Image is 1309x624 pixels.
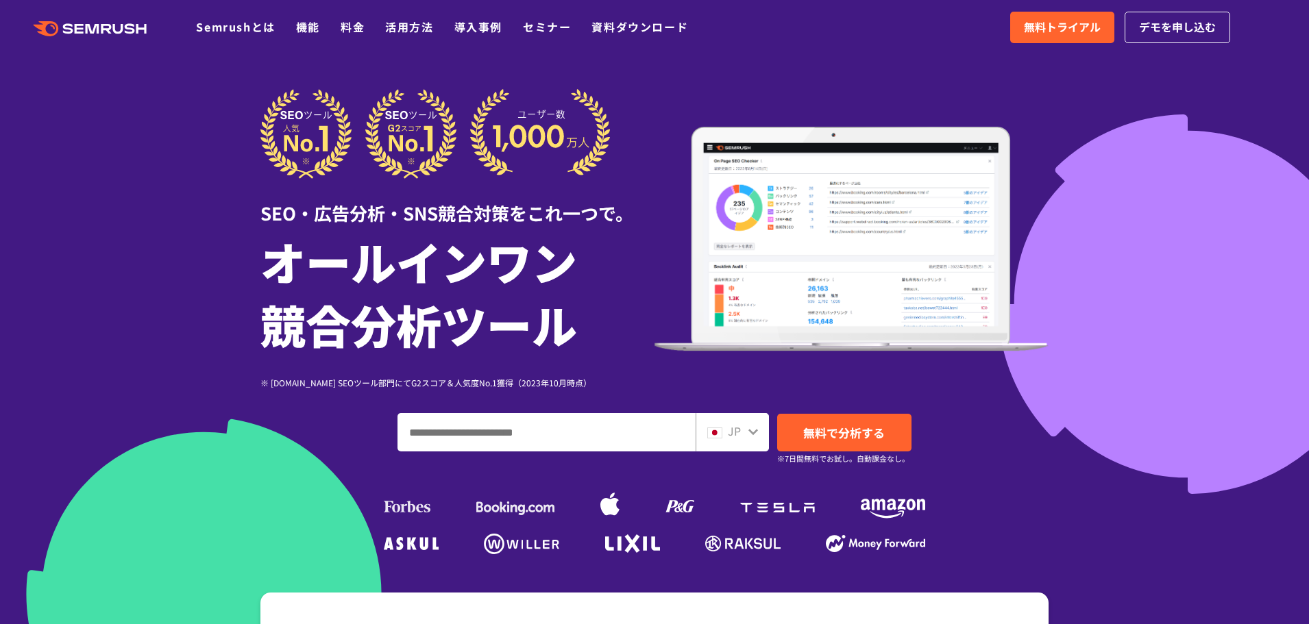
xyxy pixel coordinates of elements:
span: JP [728,423,741,439]
a: 無料トライアル [1010,12,1114,43]
a: 活用方法 [385,18,433,35]
span: 無料トライアル [1024,18,1101,36]
a: 導入事例 [454,18,502,35]
div: SEO・広告分析・SNS競合対策をこれ一つで。 [260,179,654,226]
a: デモを申し込む [1125,12,1230,43]
span: デモを申し込む [1139,18,1216,36]
a: セミナー [523,18,571,35]
h1: オールインワン 競合分析ツール [260,229,654,355]
input: ドメイン、キーワードまたはURLを入力してください [398,414,695,451]
span: 無料で分析する [803,424,885,441]
div: ※ [DOMAIN_NAME] SEOツール部門にてG2スコア＆人気度No.1獲得（2023年10月時点） [260,376,654,389]
a: 資料ダウンロード [591,18,688,35]
small: ※7日間無料でお試し。自動課金なし。 [777,452,909,465]
a: 無料で分析する [777,414,912,451]
a: 機能 [296,18,320,35]
a: Semrushとは [196,18,275,35]
a: 料金 [341,18,365,35]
